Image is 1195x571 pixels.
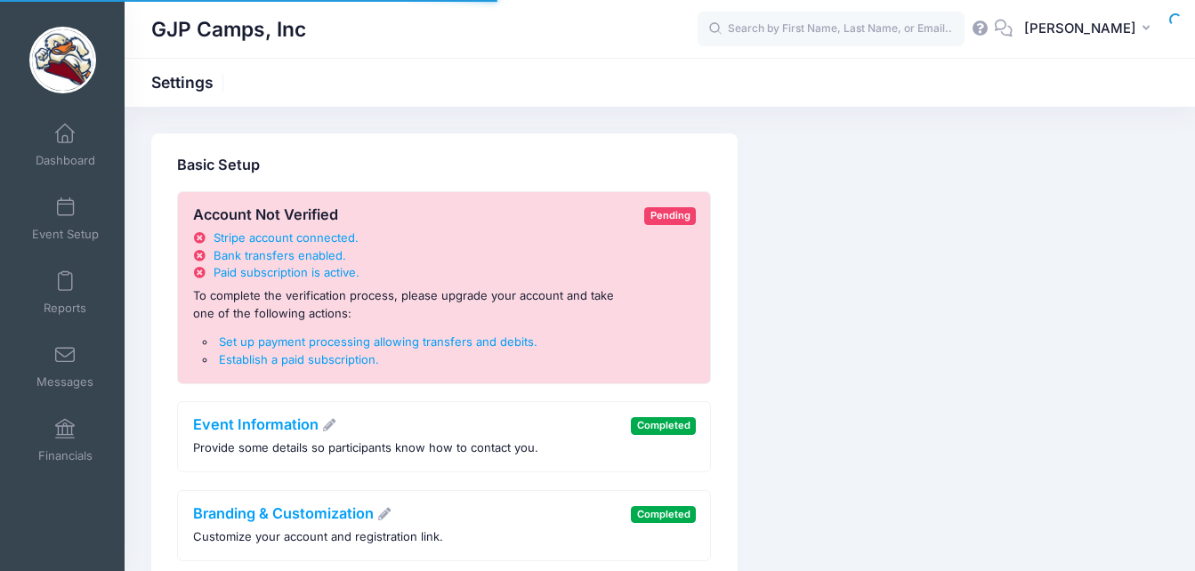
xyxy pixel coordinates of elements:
a: Set up payment processing allowing transfers and debits. [216,334,537,349]
a: Branding & Customization [193,504,392,522]
span: Pending [644,207,696,224]
a: Financials [23,409,108,471]
span: Set up payment processing allowing transfers and debits [219,334,534,349]
a: Messages [23,335,108,398]
input: Search by First Name, Last Name, or Email... [698,12,965,47]
a: Event Information [193,415,337,433]
p: Customize your account and registration link. [193,528,443,546]
a: Establish a paid subscription. [216,352,379,366]
span: Completed [631,417,696,434]
span: Paid subscription is active [214,265,356,279]
h1: GJP Camps, Inc [151,9,306,50]
span: Financials [38,448,93,463]
span: Dashboard [36,153,95,168]
p: Provide some details so participants know how to contact you. [193,439,538,457]
span: Completed [631,506,696,523]
a: Event Setup [23,188,108,250]
button: [PERSON_NAME] [1013,9,1168,50]
img: GJP Camps, Inc [29,27,96,93]
span: Stripe account connected [214,230,355,245]
span: Reports [44,301,86,316]
span: Establish a paid subscription [219,352,375,366]
span: Messages [36,374,93,390]
a: Stripe account connected. [193,230,359,245]
span: Bank transfers enabled [214,248,343,262]
a: Reports [23,261,108,324]
h1: Settings [151,73,229,92]
span: [PERSON_NAME] [1024,19,1136,38]
a: Bank transfers enabled. [193,248,347,262]
p: To complete the verification process, please upgrade your account and take one of the following a... [193,287,636,322]
h4: Account Not Verified [193,206,636,224]
a: Dashboard [23,114,108,176]
h4: Basic Setup [177,157,711,174]
a: Paid subscription is active. [193,265,360,279]
span: Event Setup [32,227,99,242]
